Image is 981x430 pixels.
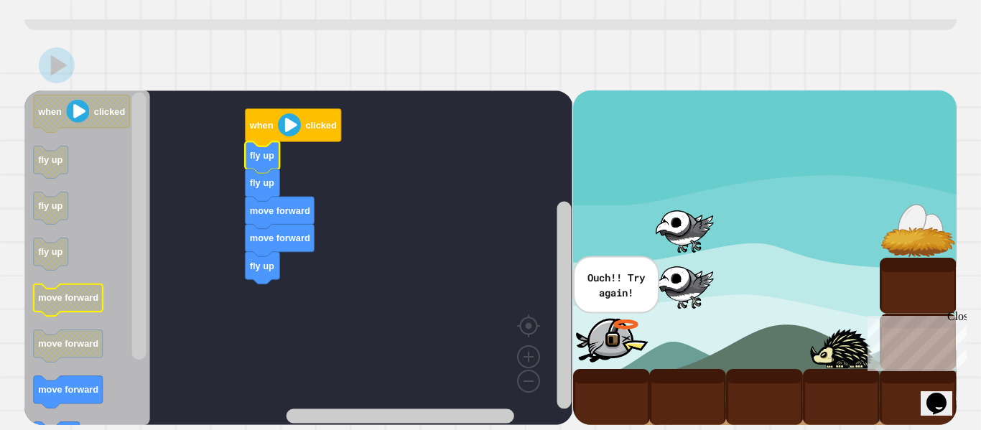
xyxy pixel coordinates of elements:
text: fly up [250,261,274,271]
text: when [37,106,62,117]
text: move forward [38,338,98,349]
text: move forward [250,233,310,243]
text: clicked [94,106,125,117]
text: fly up [38,200,62,211]
div: Chat with us now!Close [6,6,99,91]
p: Ouch!! Try again! [585,270,647,300]
text: fly up [250,177,274,188]
div: Blockly Workspace [24,90,572,425]
iframe: chat widget [862,310,967,371]
text: move forward [38,384,98,395]
text: move forward [38,292,98,303]
text: fly up [38,246,62,257]
iframe: chat widget [921,373,967,416]
text: fly up [250,150,274,161]
text: fly up [38,154,62,165]
text: clicked [306,120,337,131]
text: when [249,120,274,131]
text: move forward [250,205,310,216]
